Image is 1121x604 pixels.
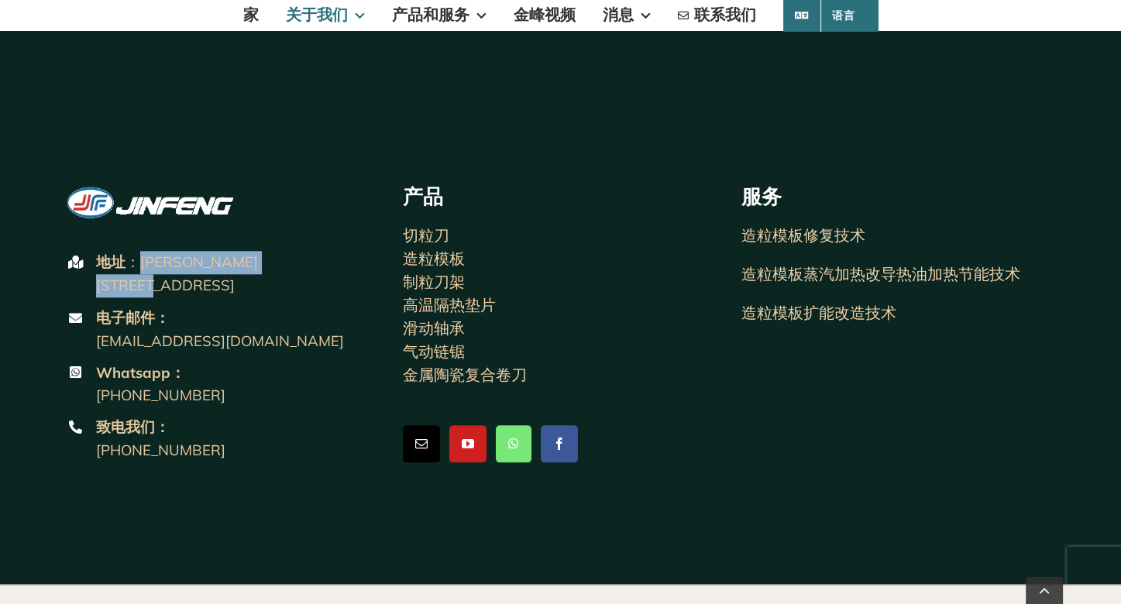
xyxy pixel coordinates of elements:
picture: LOGO1 [65,184,236,203]
a: [EMAIL_ADDRESS][DOMAIN_NAME] [96,330,380,352]
a: [PHONE_NUMBER] [96,439,380,462]
a: 气动链锯 [403,341,465,361]
font: 家 [243,6,259,24]
a: 金属陶瓷复合卷刀 [403,365,527,384]
font: 服务 [741,184,782,209]
a: 滑动轴承 [403,318,465,338]
a: 造粒模板修复技术 [741,225,865,245]
font: [EMAIL_ADDRESS][DOMAIN_NAME] [96,331,344,350]
font: 产品和服务 [392,6,469,24]
a: 造粒模板扩能改造技术 [741,303,896,322]
font: 金峰视频 [514,6,576,24]
a: 邮件 [403,425,440,462]
font: 致电我们 [96,417,155,436]
font: 电子邮件： [96,308,170,327]
font: ：[PERSON_NAME][STREET_ADDRESS] [96,252,258,294]
font: 联系我们 [694,6,756,24]
a: Facebook [541,425,578,462]
font: 关于我们 [286,6,348,24]
a: Whatsapp [496,425,531,462]
a: 高温隔热垫片 [403,295,496,314]
a: [PHONE_NUMBER] [96,384,380,407]
font: 产品 [403,184,443,209]
font: 消息 [603,6,634,24]
a: YouTube [449,425,487,462]
font: ： [155,417,170,436]
img: LOGO1.png [65,186,236,218]
font: Whatsapp： [96,363,185,382]
a: 制粒刀架 [403,272,465,291]
font: [PHONE_NUMBER] [96,386,225,404]
a: 造粒模板 [403,249,465,268]
a: 切粒刀 [403,225,449,245]
font: 地址 [96,252,126,271]
font: [PHONE_NUMBER] [96,441,225,459]
font: 语言 [832,9,855,22]
a: 造粒模板蒸汽加热改导热油加热节能技术 [741,264,1020,283]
